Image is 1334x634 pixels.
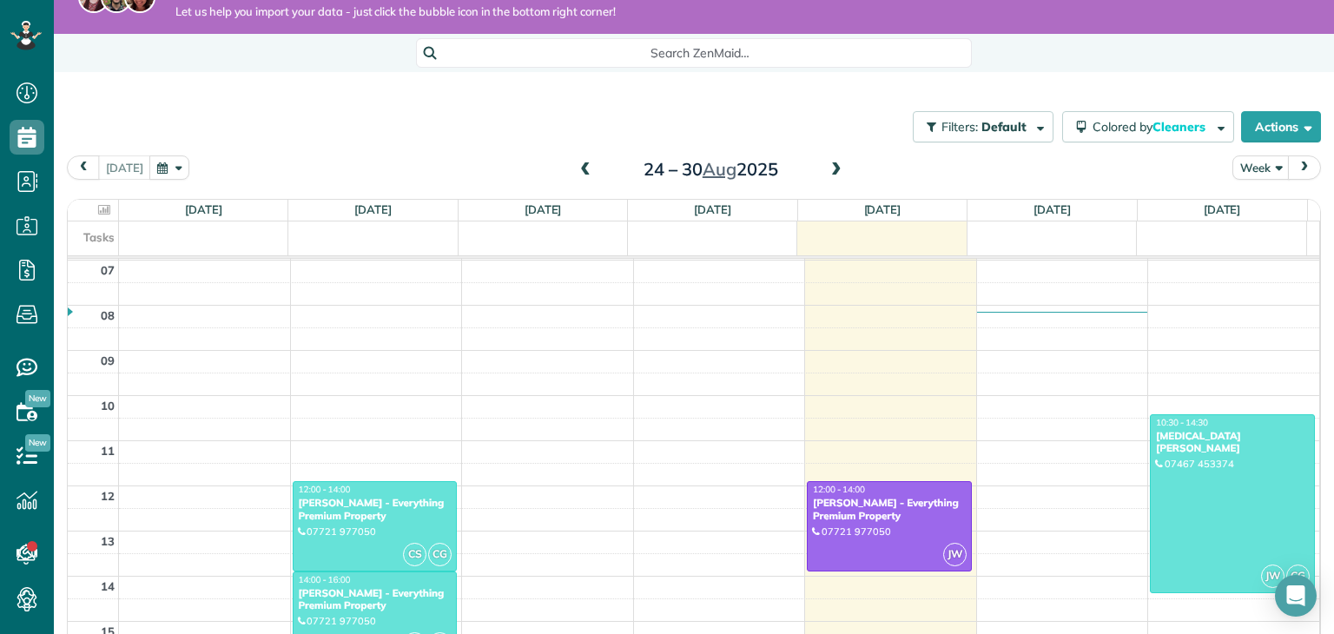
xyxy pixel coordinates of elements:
[1152,119,1208,135] span: Cleaners
[83,230,115,244] span: Tasks
[904,111,1053,142] a: Filters: Default
[101,263,115,277] span: 07
[864,202,901,216] a: [DATE]
[602,160,819,179] h2: 24 – 30 2025
[101,534,115,548] span: 13
[525,202,562,216] a: [DATE]
[981,119,1027,135] span: Default
[354,202,392,216] a: [DATE]
[813,484,865,495] span: 12:00 - 14:00
[101,399,115,413] span: 10
[101,579,115,593] span: 14
[703,158,736,180] span: Aug
[812,497,967,522] div: [PERSON_NAME] - Everything Premium Property
[1275,575,1317,617] div: Open Intercom Messenger
[1155,430,1310,455] div: [MEDICAL_DATA][PERSON_NAME]
[101,353,115,367] span: 09
[428,543,452,566] span: CG
[175,4,616,19] span: Let us help you import your data - just click the bubble icon in the bottom right corner!
[403,543,426,566] span: CS
[101,444,115,458] span: 11
[1286,565,1310,588] span: CG
[1062,111,1234,142] button: Colored byCleaners
[98,155,151,179] button: [DATE]
[25,434,50,452] span: New
[941,119,978,135] span: Filters:
[298,497,452,522] div: [PERSON_NAME] - Everything Premium Property
[1093,119,1212,135] span: Colored by
[1288,155,1321,179] button: next
[299,484,351,495] span: 12:00 - 14:00
[1261,565,1284,588] span: JW
[694,202,731,216] a: [DATE]
[298,587,452,612] div: [PERSON_NAME] - Everything Premium Property
[1156,417,1208,428] span: 10:30 - 14:30
[913,111,1053,142] button: Filters: Default
[1204,202,1241,216] a: [DATE]
[1232,155,1290,179] button: Week
[101,489,115,503] span: 12
[1241,111,1321,142] button: Actions
[299,574,351,585] span: 14:00 - 16:00
[185,202,222,216] a: [DATE]
[67,155,100,179] button: prev
[943,543,967,566] span: JW
[101,308,115,322] span: 08
[25,390,50,407] span: New
[1034,202,1071,216] a: [DATE]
